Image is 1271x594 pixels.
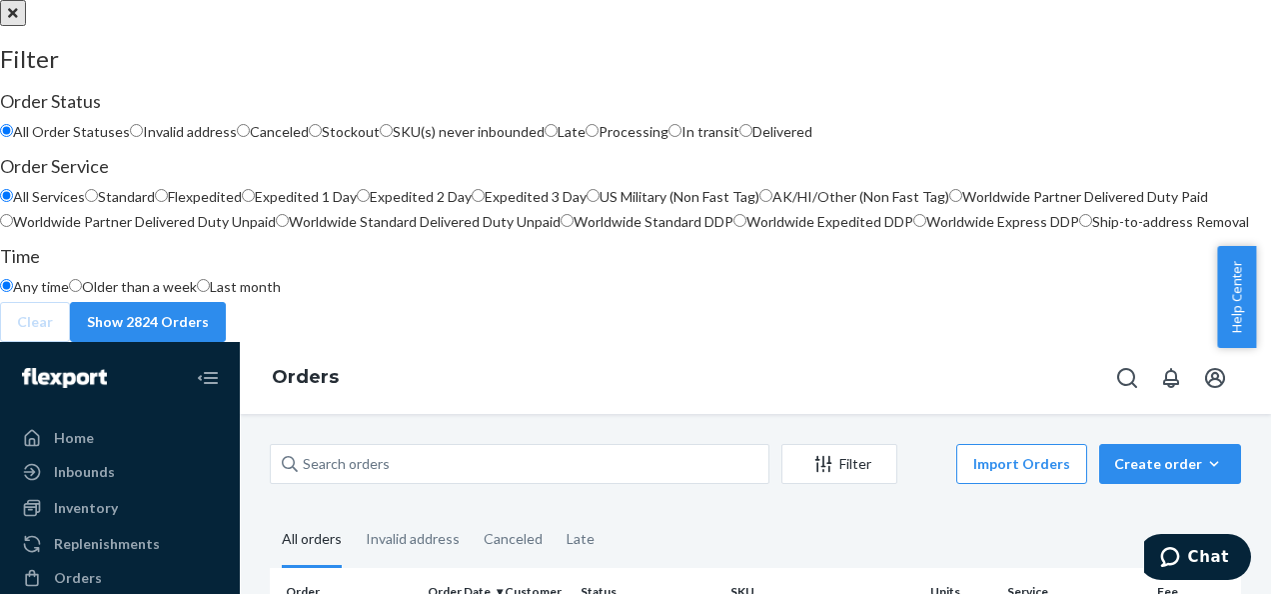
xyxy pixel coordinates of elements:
span: Older than a week [82,278,197,295]
span: US Military (Non Fast Tag) [600,188,759,205]
input: Worldwide Express DDP [913,214,926,227]
input: Standard [85,189,98,202]
span: All Order Statuses [13,123,130,140]
input: Last month [197,279,210,292]
span: Worldwide Express DDP [926,213,1079,230]
span: Any time [13,278,69,295]
input: Processing [586,124,599,137]
input: Expedited 1 Day [242,189,255,202]
input: Older than a week [69,279,82,292]
input: Worldwide Standard Delivered Duty Unpaid [276,214,289,227]
span: Ship-to-address Removal [1092,213,1249,230]
span: Flexpedited [168,188,242,205]
span: Late [558,123,586,140]
span: Worldwide Expedited DDP [746,213,913,230]
input: Flexpedited [155,189,168,202]
input: Stockout [309,124,322,137]
button: Show 2824 Orders [70,302,226,342]
span: Worldwide Standard DDP [574,213,733,230]
input: Canceled [237,124,250,137]
input: Late [545,124,558,137]
span: Last month [210,278,281,295]
input: Expedited 3 Day [472,189,485,202]
input: Ship-to-address Removal [1079,214,1092,227]
span: SKU(s) never inbounded [393,123,545,140]
input: Worldwide Standard DDP [561,214,574,227]
span: Invalid address [143,123,237,140]
span: Standard [98,188,155,205]
span: Expedited 2 Day [370,188,472,205]
input: Worldwide Expedited DDP [733,214,746,227]
input: AK/HI/Other (Non Fast Tag) [759,189,772,202]
span: Worldwide Partner Delivered Duty Unpaid [13,213,276,230]
span: Expedited 1 Day [255,188,357,205]
input: Delivered [739,124,752,137]
input: SKU(s) never inbounded [380,124,393,137]
span: All Services [13,188,85,205]
span: Worldwide Partner Delivered Duty Paid [962,188,1208,205]
span: Stockout [322,123,380,140]
input: US Military (Non Fast Tag) [587,189,600,202]
input: Invalid address [130,124,143,137]
input: In transit [668,124,681,137]
span: Chat [44,14,85,32]
span: Canceled [250,123,309,140]
span: In transit [681,123,739,140]
span: Worldwide Standard Delivered Duty Unpaid [289,213,561,230]
span: AK/HI/Other (Non Fast Tag) [772,188,949,205]
span: Expedited 3 Day [485,188,587,205]
input: Expedited 2 Day [357,189,370,202]
span: Processing [599,123,668,140]
span: Delivered [752,123,812,140]
input: Worldwide Partner Delivered Duty Paid [949,189,962,202]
